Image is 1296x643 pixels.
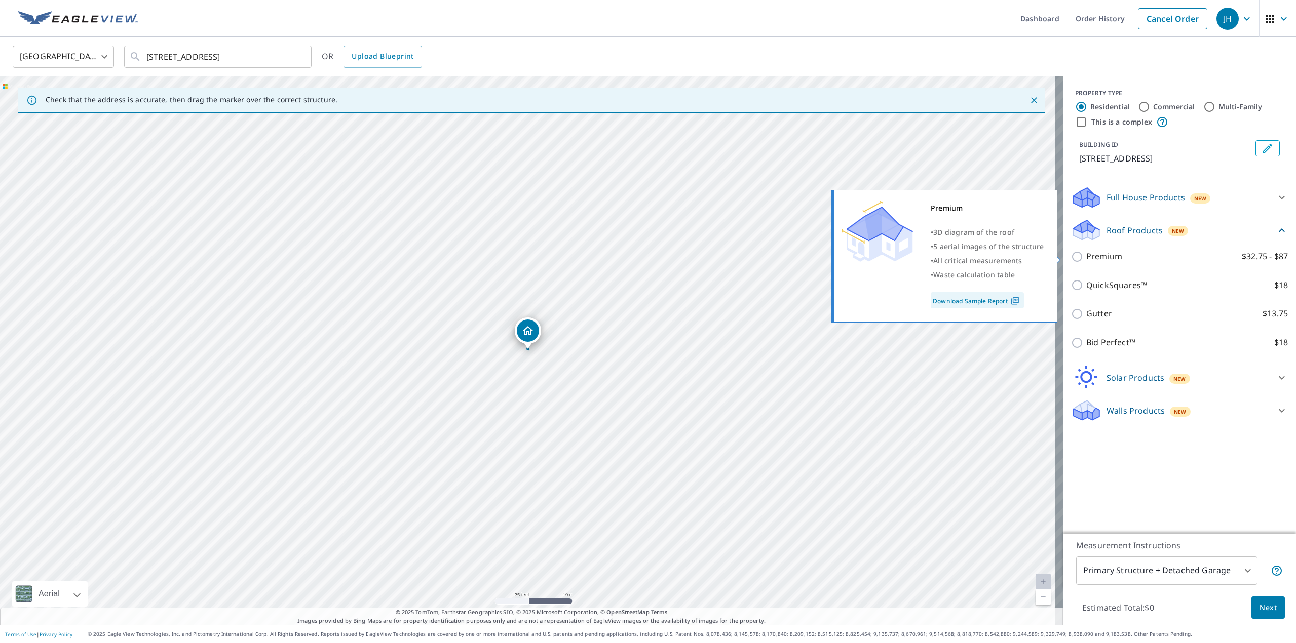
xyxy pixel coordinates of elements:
p: Bid Perfect™ [1086,336,1135,349]
label: This is a complex [1091,117,1152,127]
p: Roof Products [1107,224,1163,236]
div: Aerial [35,581,63,607]
div: Solar ProductsNew [1071,366,1288,390]
div: Roof ProductsNew [1071,218,1288,242]
button: Next [1251,596,1285,619]
p: QuickSquares™ [1086,279,1147,292]
a: Upload Blueprint [344,46,422,68]
div: • [931,225,1044,239]
label: Commercial [1153,102,1195,112]
span: Waste calculation table [933,270,1015,279]
div: JH [1216,8,1239,30]
a: Privacy Policy [40,631,72,638]
p: Measurement Instructions [1076,539,1283,551]
p: [STREET_ADDRESS] [1079,152,1251,165]
div: PROPERTY TYPE [1075,89,1284,98]
p: Check that the address is accurate, then drag the marker over the correct structure. [46,95,337,104]
div: • [931,254,1044,268]
img: Premium [842,201,913,262]
div: Dropped pin, building 1, Residential property, 1391 Jefferson Dr Nashville, IL 62263 [515,317,541,349]
button: Close [1027,94,1041,107]
p: Gutter [1086,307,1112,320]
p: Premium [1086,250,1122,263]
div: [GEOGRAPHIC_DATA] [13,43,114,71]
a: OpenStreetMap [606,608,649,616]
div: • [931,239,1044,254]
p: $18 [1274,279,1288,292]
span: New [1194,194,1207,203]
button: Edit building 1 [1255,140,1280,156]
p: © 2025 Eagle View Technologies, Inc. and Pictometry International Corp. All Rights Reserved. Repo... [88,630,1291,638]
a: Current Level 20, Zoom In Disabled [1036,574,1051,589]
span: New [1174,408,1187,416]
span: 5 aerial images of the structure [933,242,1044,251]
p: Full House Products [1107,191,1185,204]
span: 3D diagram of the roof [933,227,1014,237]
span: Next [1260,601,1277,614]
p: Walls Products [1107,405,1165,417]
a: Terms of Use [5,631,36,638]
p: BUILDING ID [1079,140,1118,149]
p: $13.75 [1263,307,1288,320]
span: Your report will include the primary structure and a detached garage if one exists. [1271,565,1283,577]
div: Primary Structure + Detached Garage [1076,556,1257,585]
span: All critical measurements [933,256,1022,265]
img: EV Logo [18,11,138,26]
a: Download Sample Report [931,292,1024,308]
img: Pdf Icon [1008,296,1022,305]
div: • [931,268,1044,282]
div: Aerial [12,581,88,607]
p: $32.75 - $87 [1242,250,1288,263]
div: OR [322,46,422,68]
label: Residential [1090,102,1130,112]
p: Solar Products [1107,372,1164,384]
a: Cancel Order [1138,8,1207,29]
div: Premium [931,201,1044,215]
div: Walls ProductsNew [1071,398,1288,423]
label: Multi-Family [1218,102,1263,112]
span: Upload Blueprint [352,50,413,63]
p: $18 [1274,336,1288,349]
span: New [1172,227,1185,235]
div: Full House ProductsNew [1071,185,1288,210]
p: Estimated Total: $0 [1074,596,1162,619]
p: | [5,631,72,637]
a: Terms [651,608,668,616]
input: Search by address or latitude-longitude [146,43,291,71]
a: Current Level 20, Zoom Out [1036,589,1051,605]
span: New [1173,375,1186,383]
span: © 2025 TomTom, Earthstar Geographics SIO, © 2025 Microsoft Corporation, © [396,608,668,617]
